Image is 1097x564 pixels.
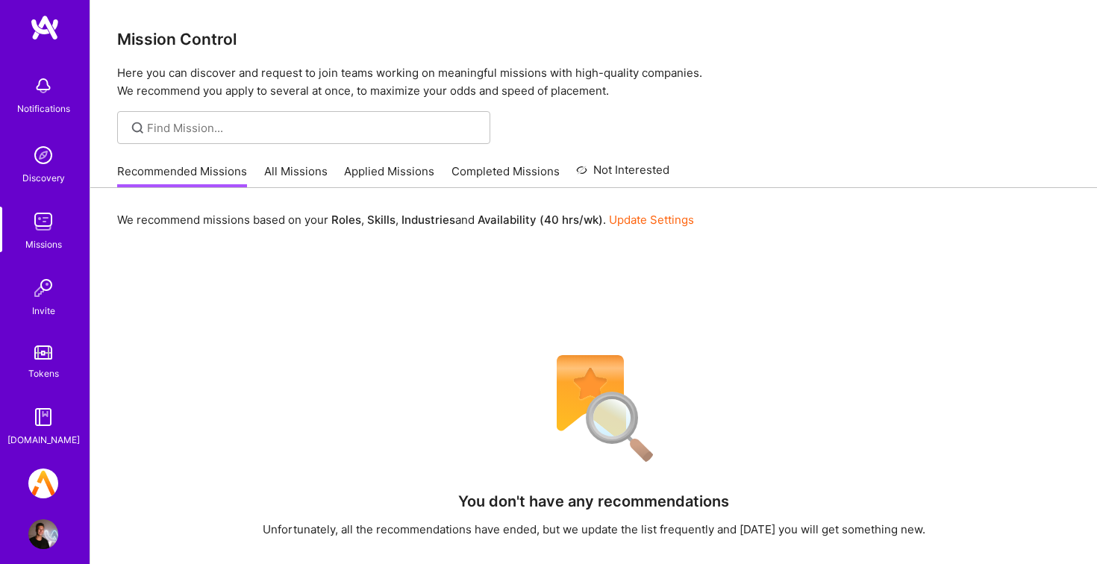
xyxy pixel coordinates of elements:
i: icon SearchGrey [129,119,146,137]
img: logo [30,14,60,41]
div: [DOMAIN_NAME] [7,432,80,448]
img: guide book [28,402,58,432]
a: Recommended Missions [117,163,247,188]
b: Industries [401,213,455,227]
img: bell [28,71,58,101]
a: All Missions [264,163,328,188]
b: Skills [367,213,396,227]
img: No Results [531,345,657,472]
div: Tokens [28,366,59,381]
img: teamwork [28,207,58,236]
a: A.Team: Platform Team [25,469,62,498]
div: Discovery [22,170,65,186]
div: Invite [32,303,55,319]
div: Notifications [17,101,70,116]
a: User Avatar [25,519,62,549]
a: Update Settings [609,213,694,227]
p: Here you can discover and request to join teams working on meaningful missions with high-quality ... [117,64,1070,100]
h4: You don't have any recommendations [458,492,729,510]
a: Completed Missions [451,163,560,188]
a: Not Interested [576,161,669,188]
b: Roles [331,213,361,227]
img: discovery [28,140,58,170]
img: Invite [28,273,58,303]
img: A.Team: Platform Team [28,469,58,498]
div: Unfortunately, all the recommendations have ended, but we update the list frequently and [DATE] y... [263,521,925,537]
img: tokens [34,345,52,360]
p: We recommend missions based on your , , and . [117,212,694,228]
input: Find Mission... [147,120,479,136]
h3: Mission Control [117,30,1070,48]
img: User Avatar [28,519,58,549]
a: Applied Missions [344,163,434,188]
b: Availability (40 hrs/wk) [478,213,603,227]
div: Missions [25,236,62,252]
